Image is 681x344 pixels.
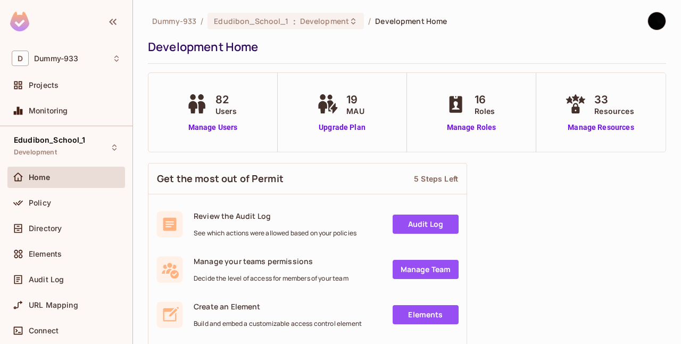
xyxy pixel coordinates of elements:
span: : [293,17,296,26]
span: Get the most out of Permit [157,172,284,185]
span: Edudibon_School_1 [14,136,86,144]
span: Roles [475,105,495,117]
span: Review the Audit Log [194,211,356,221]
span: Projects [29,81,59,89]
a: Upgrade Plan [314,122,369,133]
span: Create an Element [194,301,362,312]
a: Manage Users [184,122,243,133]
span: Elements [29,250,62,258]
span: 33 [594,92,634,108]
span: Audit Log [29,275,64,284]
span: Workspace: Dummy-933 [34,54,78,63]
span: Resources [594,105,634,117]
a: Elements [393,305,459,324]
span: Development Home [375,16,447,26]
a: Manage Roles [443,122,501,133]
span: Edudibon_School_1 [214,16,288,26]
div: Development Home [148,39,661,55]
span: Users [215,105,237,117]
a: Audit Log [393,215,459,234]
span: 19 [346,92,364,108]
span: D [12,51,29,66]
span: Connect [29,326,59,335]
span: URL Mapping [29,301,78,309]
span: the active workspace [152,16,196,26]
span: MAU [346,105,364,117]
span: 82 [215,92,237,108]
span: Policy [29,199,51,207]
span: See which actions were allowed based on your policies [194,229,356,237]
img: Anil kumar T [648,12,666,30]
span: Development [14,148,57,157]
li: / [368,16,371,26]
span: Home [29,173,51,182]
li: / [201,16,203,26]
span: Manage your teams permissions [194,256,348,266]
span: Directory [29,224,62,233]
div: 5 Steps Left [414,174,458,184]
span: Development [300,16,349,26]
span: Decide the level of access for members of your team [194,274,348,283]
span: Monitoring [29,107,68,115]
span: 16 [475,92,495,108]
span: Build and embed a customizable access control element [194,320,362,328]
a: Manage Team [393,260,459,279]
img: SReyMgAAAABJRU5ErkJggg== [10,12,29,31]
a: Manage Resources [562,122,639,133]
